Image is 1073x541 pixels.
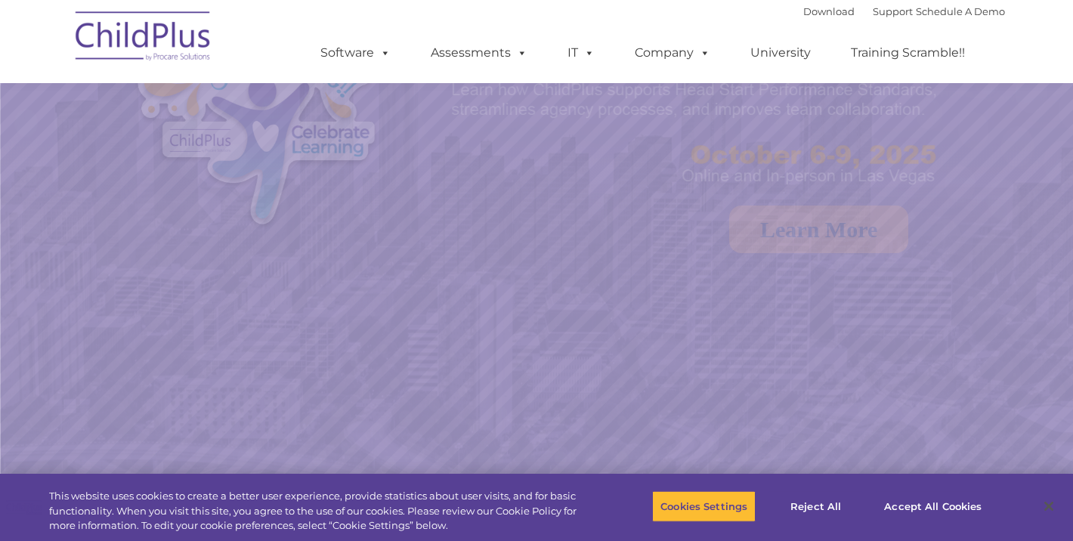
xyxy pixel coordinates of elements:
[729,206,908,253] a: Learn More
[68,1,219,76] img: ChildPlus by Procare Solutions
[916,5,1005,17] a: Schedule A Demo
[803,5,855,17] a: Download
[49,489,590,533] div: This website uses cookies to create a better user experience, provide statistics about user visit...
[836,38,980,68] a: Training Scramble!!
[552,38,610,68] a: IT
[416,38,543,68] a: Assessments
[305,38,406,68] a: Software
[652,490,756,522] button: Cookies Settings
[735,38,826,68] a: University
[1032,490,1065,523] button: Close
[803,5,1005,17] font: |
[620,38,725,68] a: Company
[768,490,863,522] button: Reject All
[876,490,990,522] button: Accept All Cookies
[873,5,913,17] a: Support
